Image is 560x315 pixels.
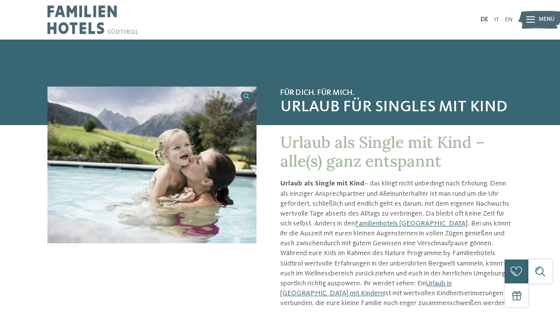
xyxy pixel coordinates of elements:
a: Familienhotels [GEOGRAPHIC_DATA] [355,220,468,227]
span: Urlaub als Single mit Kind – alle(s) ganz entspannt [280,132,485,171]
a: IT [494,16,499,23]
p: – das klingt nicht unbedingt nach Erholung. Denn als einziger Ansprechpartner und Alleinunterhalt... [280,179,513,308]
span: Urlaub für Singles mit Kind [280,98,513,117]
a: DE [480,16,488,23]
span: Für dich. Für mich. [280,89,513,98]
strong: Urlaub als Single mit Kind [280,180,364,187]
span: Menü [539,16,555,24]
a: EN [505,16,513,23]
img: Urlaub als Single mit Kind – Erholung pur [47,87,257,243]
